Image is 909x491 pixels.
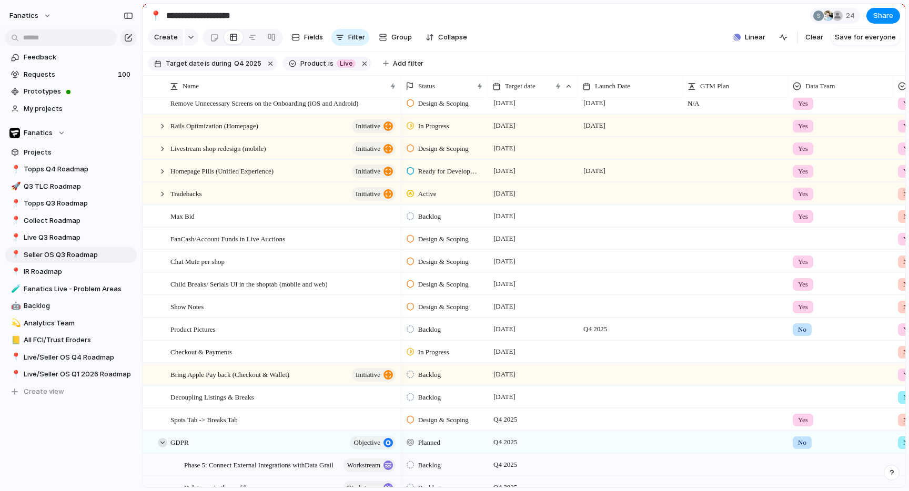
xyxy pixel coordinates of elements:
span: initiative [356,164,380,179]
button: Group [373,29,417,46]
a: 💫Analytics Team [5,315,137,331]
div: 📍 [11,249,18,261]
span: Design & Scoping [418,302,469,312]
span: Yes [798,189,808,199]
button: Save for everyone [831,29,900,46]
a: 📒All FCI/Trust Eroders [5,332,137,348]
span: is [205,59,210,68]
span: Save for everyone [835,32,896,43]
span: Planned [418,437,440,448]
span: initiative [356,119,380,134]
a: 📍Topps Q3 Roadmap [5,196,137,211]
a: 🤖Backlog [5,298,137,314]
span: initiative [356,187,380,201]
button: Create view [5,384,137,400]
span: [DATE] [491,210,518,222]
a: 🚀Q3 TLC Roadmap [5,179,137,195]
span: Q4 2025 [581,323,610,335]
span: workstream [347,458,380,473]
span: [DATE] [491,119,518,132]
span: IR Roadmap [24,267,133,277]
span: 100 [118,69,133,80]
span: Max Bid [170,210,195,222]
a: 🧪Fanatics Live - Problem Areas [5,281,137,297]
span: [DATE] [491,232,518,245]
span: Add filter [393,59,423,68]
span: FanCash/Account Funds in Live Auctions [170,232,285,244]
span: Ready for Development [418,166,479,177]
a: 📍IR Roadmap [5,264,137,280]
span: Launch Date [595,81,630,91]
span: Product Pictures [170,323,216,335]
button: 📍 [147,7,164,24]
span: Q4 2025 [491,436,520,448]
div: 📍Live/Seller OS Q4 Roadmap [5,350,137,365]
span: Seller OS Q3 Roadmap [24,250,133,260]
a: 📍Collect Roadmap [5,213,137,229]
span: Collect Roadmap [24,216,133,226]
span: Design & Scoping [418,257,469,267]
span: GDPR [170,436,189,448]
span: Share [873,11,893,21]
span: Design & Scoping [418,415,469,425]
span: Create [154,32,178,43]
span: is [328,59,334,68]
span: Collapse [438,32,467,43]
span: Topps Q3 Roadmap [24,198,133,209]
span: Live/Seller OS Q4 Roadmap [24,352,133,363]
span: [DATE] [491,142,518,155]
button: Fields [287,29,327,46]
span: [DATE] [491,97,518,109]
span: Rails Optimization (Homepage) [170,119,258,131]
span: [DATE] [491,391,518,403]
span: fanatics [9,11,38,21]
button: Clear [801,29,827,46]
div: 📍 [11,351,18,363]
button: Add filter [377,56,430,71]
a: My projects [5,101,137,117]
span: Backlog [418,324,441,335]
span: [DATE] [491,323,518,335]
div: 📍Live/Seller OS Q1 2026 Roadmap [5,366,137,382]
span: 24 [846,11,858,21]
span: Topps Q4 Roadmap [24,164,133,175]
div: 📍 [11,266,18,278]
span: Live/Seller OS Q1 2026 Roadmap [24,369,133,380]
span: Active [418,189,437,199]
span: Yes [798,415,808,425]
button: Share [866,8,900,24]
div: 📍 [11,198,18,210]
span: Filter [348,32,365,43]
a: Feedback [5,49,137,65]
span: Backlog [418,392,441,403]
span: initiative [356,367,380,382]
button: 🧪 [9,284,20,294]
button: Fanatics [5,125,137,141]
span: Yes [798,211,808,222]
span: Status [418,81,435,91]
a: Projects [5,145,137,160]
span: [DATE] [581,165,608,177]
button: initiative [352,187,396,201]
button: Filter [331,29,369,46]
a: 📍Live Q3 Roadmap [5,230,137,245]
span: Backlog [24,301,133,311]
span: Yes [798,279,808,290]
a: Requests100 [5,67,137,83]
span: [DATE] [581,97,608,109]
span: Projects [24,147,133,158]
span: Backlog [418,370,441,380]
a: 📍Topps Q4 Roadmap [5,161,137,177]
span: Design & Scoping [418,98,469,109]
span: Chat Mute per shop [170,255,225,267]
button: 📍 [9,267,20,277]
a: Prototypes [5,84,137,99]
span: Checkout & Payments [170,345,232,357]
span: Product [300,59,326,68]
span: Show Notes [170,300,204,312]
